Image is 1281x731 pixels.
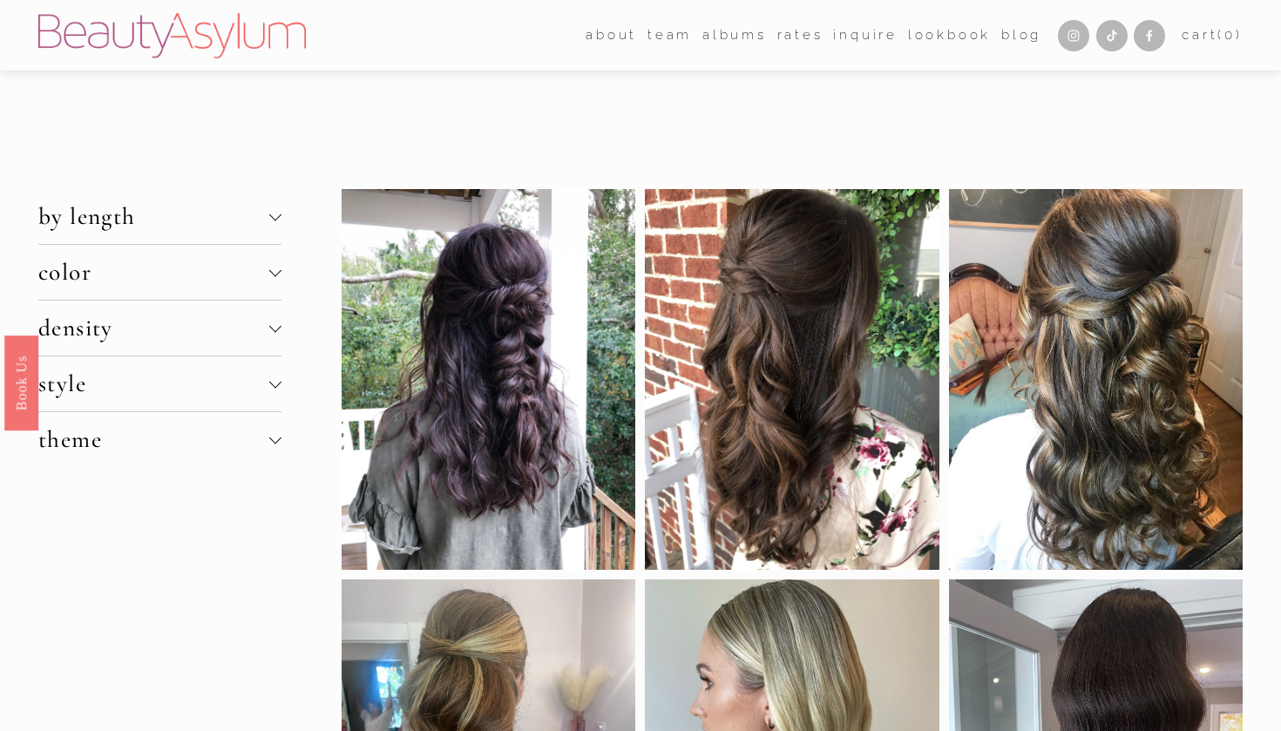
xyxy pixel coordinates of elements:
span: color [38,258,269,287]
button: by length [38,189,281,244]
img: Beauty Asylum | Bridal Hair &amp; Makeup Charlotte &amp; Atlanta [38,13,306,58]
span: style [38,369,269,398]
a: Facebook [1134,20,1165,51]
a: folder dropdown [586,22,637,48]
span: team [647,24,692,47]
a: albums [702,22,767,48]
a: Rates [777,22,823,48]
a: TikTok [1096,20,1128,51]
a: Blog [1001,22,1041,48]
a: Cart(0) [1182,24,1243,47]
span: density [38,314,269,342]
button: color [38,245,281,300]
button: style [38,356,281,411]
a: Inquire [833,22,898,48]
span: theme [38,425,269,454]
a: Instagram [1058,20,1089,51]
span: about [586,24,637,47]
a: Lookbook [908,22,991,48]
span: 0 [1224,27,1236,43]
span: by length [38,202,269,231]
button: density [38,301,281,355]
button: theme [38,412,281,467]
a: Book Us [4,335,38,430]
a: folder dropdown [647,22,692,48]
span: ( ) [1217,27,1242,43]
